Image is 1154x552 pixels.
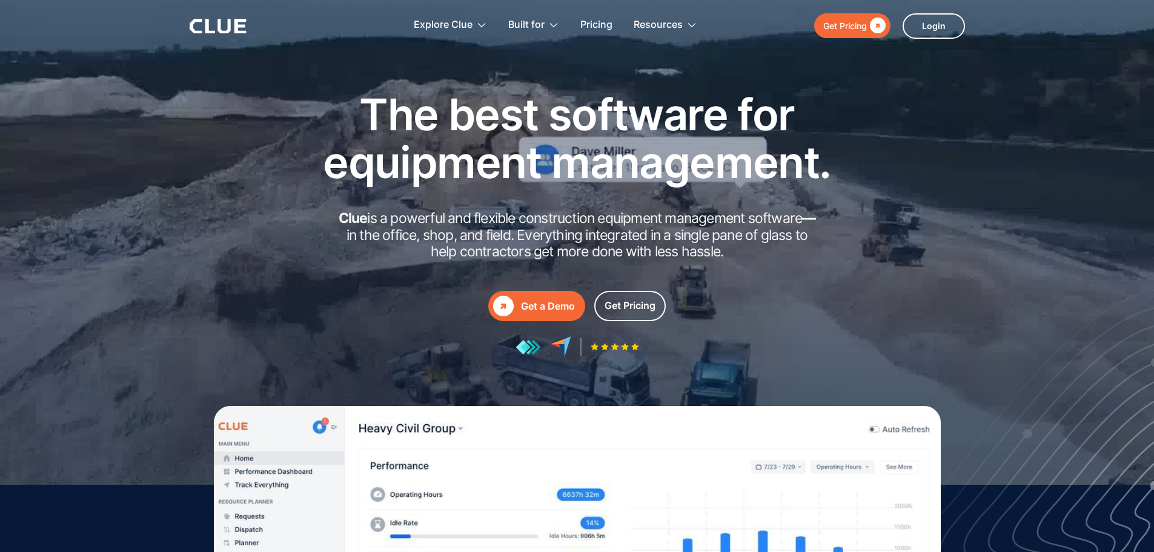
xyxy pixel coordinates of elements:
[339,210,368,227] strong: Clue
[903,13,965,39] a: Login
[594,291,666,321] a: Get Pricing
[414,6,487,44] div: Explore Clue
[488,291,585,321] a: Get a Demo
[605,298,655,313] div: Get Pricing
[521,299,575,314] div: Get a Demo
[634,6,697,44] div: Resources
[823,18,867,33] div: Get Pricing
[634,6,683,44] div: Resources
[508,6,545,44] div: Built for
[591,343,639,351] img: Five-star rating icon
[867,18,886,33] div: 
[802,210,815,227] strong: —
[550,336,571,357] img: reviews at capterra
[414,6,473,44] div: Explore Clue
[580,6,612,44] a: Pricing
[814,13,890,38] a: Get Pricing
[335,210,820,261] h2: is a powerful and flexible construction equipment management software in the office, shop, and fi...
[305,90,850,186] h1: The best software for equipment management.
[493,296,514,316] div: 
[508,6,559,44] div: Built for
[516,339,541,355] img: reviews at getapp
